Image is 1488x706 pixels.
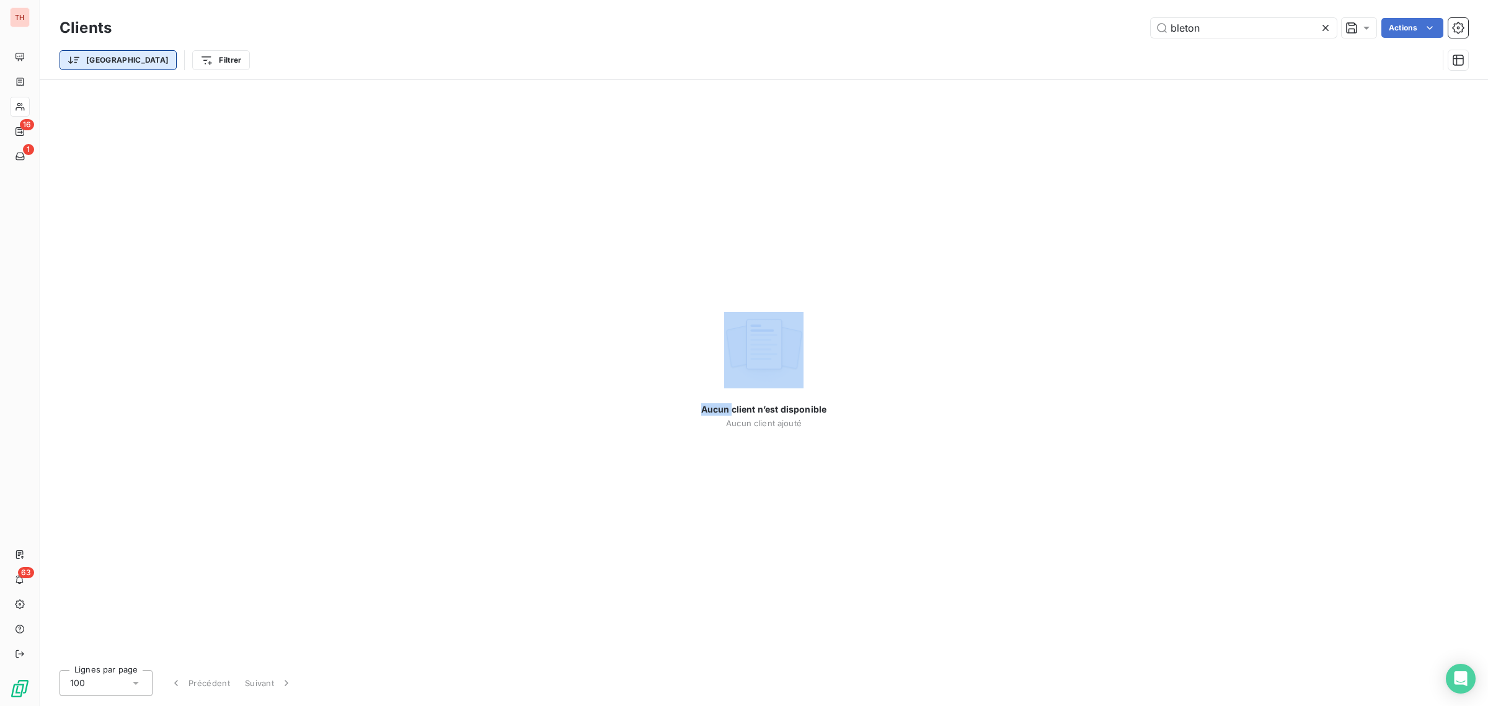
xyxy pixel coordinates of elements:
[1151,18,1337,38] input: Rechercher
[726,418,802,428] span: Aucun client ajouté
[60,17,112,39] h3: Clients
[192,50,249,70] button: Filtrer
[70,677,85,689] span: 100
[60,50,177,70] button: [GEOGRAPHIC_DATA]
[162,670,237,696] button: Précédent
[1446,664,1476,694] div: Open Intercom Messenger
[18,567,34,578] span: 63
[23,144,34,155] span: 1
[724,312,804,389] img: empty state
[237,670,300,696] button: Suivant
[20,119,34,130] span: 16
[10,679,30,699] img: Logo LeanPay
[10,7,30,27] div: TH
[701,403,826,416] span: Aucun client n’est disponible
[1381,18,1443,38] button: Actions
